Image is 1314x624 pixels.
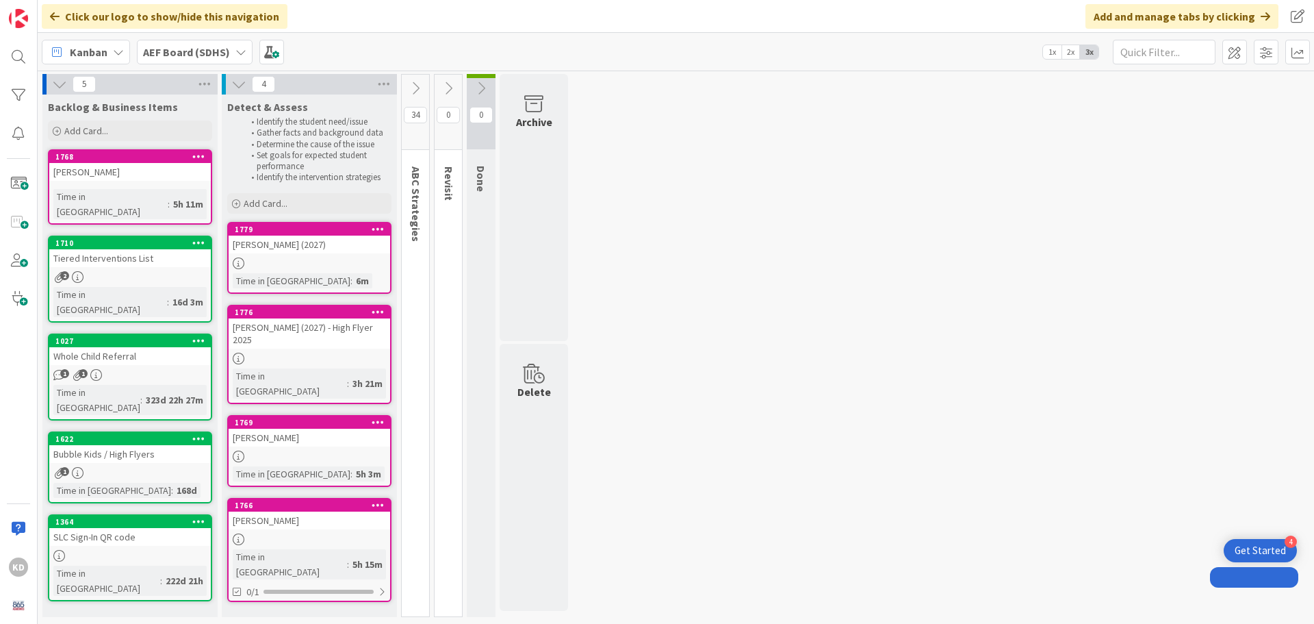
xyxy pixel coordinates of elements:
[142,392,207,408] div: 323d 22h 27m
[171,483,173,498] span: :
[48,334,212,421] a: 1027Whole Child ReferralTime in [GEOGRAPHIC_DATA]:323d 22h 27m
[246,585,259,599] span: 0/1
[517,384,551,400] div: Delete
[49,433,211,463] div: 1622Bubble Kids / High Flyers
[442,166,456,201] span: Revisit
[49,151,211,181] div: 1768[PERSON_NAME]
[48,236,212,323] a: 1710Tiered Interventions ListTime in [GEOGRAPHIC_DATA]:16d 3m
[42,4,287,29] div: Click our logo to show/hide this navigation
[1285,536,1297,548] div: 4
[227,305,391,404] a: 1776[PERSON_NAME] (2027) - High Flyer 2025Time in [GEOGRAPHIC_DATA]:3h 21m
[49,237,211,249] div: 1710
[350,273,352,288] span: :
[352,273,372,288] div: 6m
[229,499,390,512] div: 1766
[1113,40,1215,64] input: Quick Filter...
[49,237,211,267] div: 1710Tiered Interventions List
[229,429,390,447] div: [PERSON_NAME]
[60,271,69,280] span: 2
[9,558,28,577] div: KD
[53,287,167,317] div: Time in [GEOGRAPHIC_DATA]
[60,467,69,476] span: 1
[229,512,390,529] div: [PERSON_NAME]
[55,336,211,346] div: 1027
[53,566,160,596] div: Time in [GEOGRAPHIC_DATA]
[160,573,162,588] span: :
[244,116,389,127] li: Identify the student need/issue
[352,466,385,482] div: 5h 3m
[48,514,212,601] a: 1364SLC Sign-In QR codeTime in [GEOGRAPHIC_DATA]:222d 21h
[227,498,391,602] a: 1766[PERSON_NAME]Time in [GEOGRAPHIC_DATA]:5h 15m0/1
[233,466,350,482] div: Time in [GEOGRAPHIC_DATA]
[53,483,171,498] div: Time in [GEOGRAPHIC_DATA]
[404,107,427,123] span: 34
[347,557,349,572] span: :
[516,114,552,130] div: Archive
[347,376,349,391] span: :
[233,549,347,579] div: Time in [GEOGRAPHIC_DATA]
[49,528,211,546] div: SLC Sign-In QR code
[49,445,211,463] div: Bubble Kids / High Flyers
[49,335,211,365] div: 1027Whole Child Referral
[229,319,390,349] div: [PERSON_NAME] (2027) - High Flyer 2025
[233,273,350,288] div: Time in [GEOGRAPHIC_DATA]
[1224,539,1297,562] div: Open Get Started checklist, remaining modules: 4
[79,369,88,378] span: 1
[49,516,211,546] div: 1364SLC Sign-In QR code
[244,139,389,150] li: Determine the cause of the issue
[229,499,390,529] div: 1766[PERSON_NAME]
[437,107,460,123] span: 0
[60,369,69,378] span: 1
[168,197,170,212] span: :
[48,432,212,503] a: 1622Bubble Kids / High FlyersTime in [GEOGRAPHIC_DATA]:168d
[49,163,211,181] div: [PERSON_NAME]
[229,306,390,319] div: 1776
[1235,544,1286,558] div: Get Started
[9,9,28,28] img: Visit kanbanzone.com
[227,100,308,114] span: Detect & Assess
[469,107,493,123] span: 0
[235,225,390,234] div: 1779
[244,172,389,183] li: Identify the intervention strategies
[167,295,169,310] span: :
[162,573,207,588] div: 222d 21h
[173,483,201,498] div: 168d
[55,238,211,248] div: 1710
[252,76,275,92] span: 4
[474,166,488,192] span: Done
[1085,4,1278,29] div: Add and manage tabs by clicking
[229,236,390,253] div: [PERSON_NAME] (2027)
[244,150,389,173] li: Set goals for expected student performance
[409,166,423,242] span: ABC Strategies
[229,223,390,236] div: 1779
[235,308,390,317] div: 1776
[229,416,390,429] div: 1769
[48,149,212,225] a: 1768[PERSON_NAME]Time in [GEOGRAPHIC_DATA]:5h 11m
[55,434,211,444] div: 1622
[1080,45,1098,59] span: 3x
[229,223,390,253] div: 1779[PERSON_NAME] (2027)
[349,557,386,572] div: 5h 15m
[235,418,390,427] div: 1769
[350,466,352,482] span: :
[55,517,211,527] div: 1364
[229,306,390,349] div: 1776[PERSON_NAME] (2027) - High Flyer 2025
[244,127,389,138] li: Gather facts and background data
[49,516,211,528] div: 1364
[49,249,211,267] div: Tiered Interventions List
[233,369,347,399] div: Time in [GEOGRAPHIC_DATA]
[1043,45,1061,59] span: 1x
[9,596,28,615] img: avatar
[73,76,96,92] span: 5
[143,45,230,59] b: AEF Board (SDHS)
[49,335,211,347] div: 1027
[55,152,211,162] div: 1768
[64,125,108,137] span: Add Card...
[170,197,207,212] div: 5h 11m
[49,433,211,445] div: 1622
[140,392,142,408] span: :
[48,100,178,114] span: Backlog & Business Items
[49,347,211,365] div: Whole Child Referral
[244,197,287,210] span: Add Card...
[349,376,386,391] div: 3h 21m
